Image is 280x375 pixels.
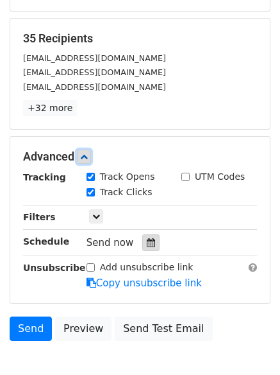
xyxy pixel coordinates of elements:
[23,172,66,182] strong: Tracking
[100,261,194,274] label: Add unsubscribe link
[23,31,257,46] h5: 35 Recipients
[115,317,212,341] a: Send Test Email
[86,237,134,249] span: Send now
[23,82,166,92] small: [EMAIL_ADDRESS][DOMAIN_NAME]
[23,150,257,164] h5: Advanced
[100,170,155,184] label: Track Opens
[23,67,166,77] small: [EMAIL_ADDRESS][DOMAIN_NAME]
[23,263,86,273] strong: Unsubscribe
[86,277,202,289] a: Copy unsubscribe link
[195,170,245,184] label: UTM Codes
[10,317,52,341] a: Send
[23,100,77,116] a: +32 more
[55,317,111,341] a: Preview
[23,236,69,247] strong: Schedule
[216,313,280,375] iframe: Chat Widget
[100,186,152,199] label: Track Clicks
[23,212,56,222] strong: Filters
[23,53,166,63] small: [EMAIL_ADDRESS][DOMAIN_NAME]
